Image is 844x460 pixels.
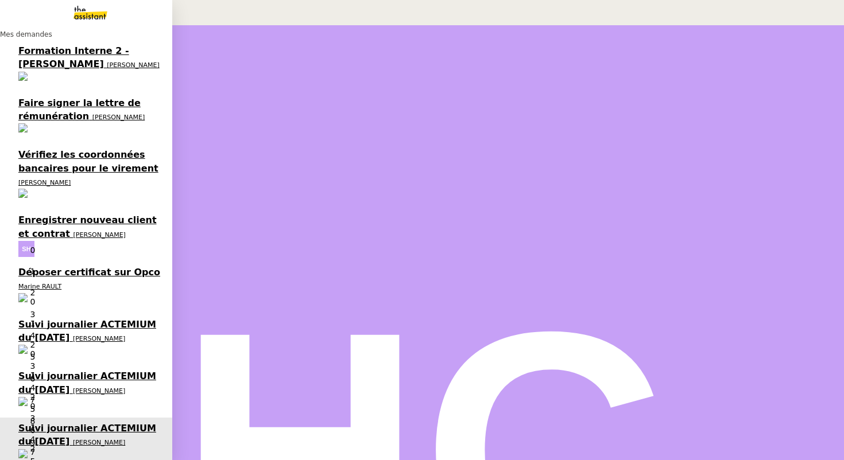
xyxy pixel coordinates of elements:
[73,335,125,342] span: [PERSON_NAME]
[30,295,36,309] p: 0
[18,98,141,122] span: Faire signer la lettre de rémunération
[30,244,36,257] p: 0
[18,241,34,257] img: svg
[18,319,156,343] span: Suivi journalier ACTEMIUM du [DATE]
[30,348,36,361] p: 0
[18,283,61,290] span: Marine RAULT
[18,293,34,302] img: users%2Fo4K84Ijfr6OOM0fa5Hz4riIOf4g2%2Favatar%2FChatGPT%20Image%201%20aou%CC%82t%202025%2C%2010_2...
[30,421,36,434] p: 1
[18,397,34,406] img: users%2F06kvAzKMBqOxjLu2eDiYSZRFz222%2Favatar%2F9cfe4db0-b568-4f56-b615-e3f13251bd5a
[18,123,34,132] img: users%2FTDxDvmCjFdN3QFePFNGdQUcJcQk1%2Favatar%2F0cfb3a67-8790-4592-a9ec-92226c678442
[18,423,156,447] span: Suivi journalier ACTEMIUM du [DATE]
[30,265,36,278] p: 1
[18,45,129,69] span: Formation Interne 2 - [PERSON_NAME]
[18,179,71,186] span: [PERSON_NAME]
[107,61,159,69] span: [PERSON_NAME]
[18,72,34,81] img: users%2Fa6PbEmLwvGXylUqKytRPpDpAx153%2Favatar%2Ffanny.png
[73,387,125,395] span: [PERSON_NAME]
[30,369,36,382] p: 1
[18,215,157,239] span: Enregistrer nouveau client et contrat
[30,338,36,352] p: 2
[30,244,36,450] nz-badge-sup: 1
[18,189,34,198] img: users%2FNmPW3RcGagVdwlUj0SIRjiM8zA23%2Favatar%2Fb3e8f68e-88d8-429d-a2bd-00fb6f2d12db
[18,267,160,278] span: Déposer certificat sur Opco
[92,114,145,121] span: [PERSON_NAME]
[18,345,34,354] img: users%2F06kvAzKMBqOxjLu2eDiYSZRFz222%2Favatar%2F9cfe4db0-b568-4f56-b615-e3f13251bd5a
[30,317,36,330] p: 1
[18,149,158,173] span: Vérifiez les coordonnées bancaires pour le virement
[73,439,125,446] span: [PERSON_NAME]
[18,449,34,458] img: users%2F06kvAzKMBqOxjLu2eDiYSZRFz222%2Favatar%2F9cfe4db0-b568-4f56-b615-e3f13251bd5a
[30,400,36,413] p: 0
[73,231,126,239] span: [PERSON_NAME]
[30,286,36,299] p: 2
[30,391,36,404] p: 2
[18,371,156,395] span: Suivi journalier ACTEMIUM du [DATE]
[30,442,36,455] p: 2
